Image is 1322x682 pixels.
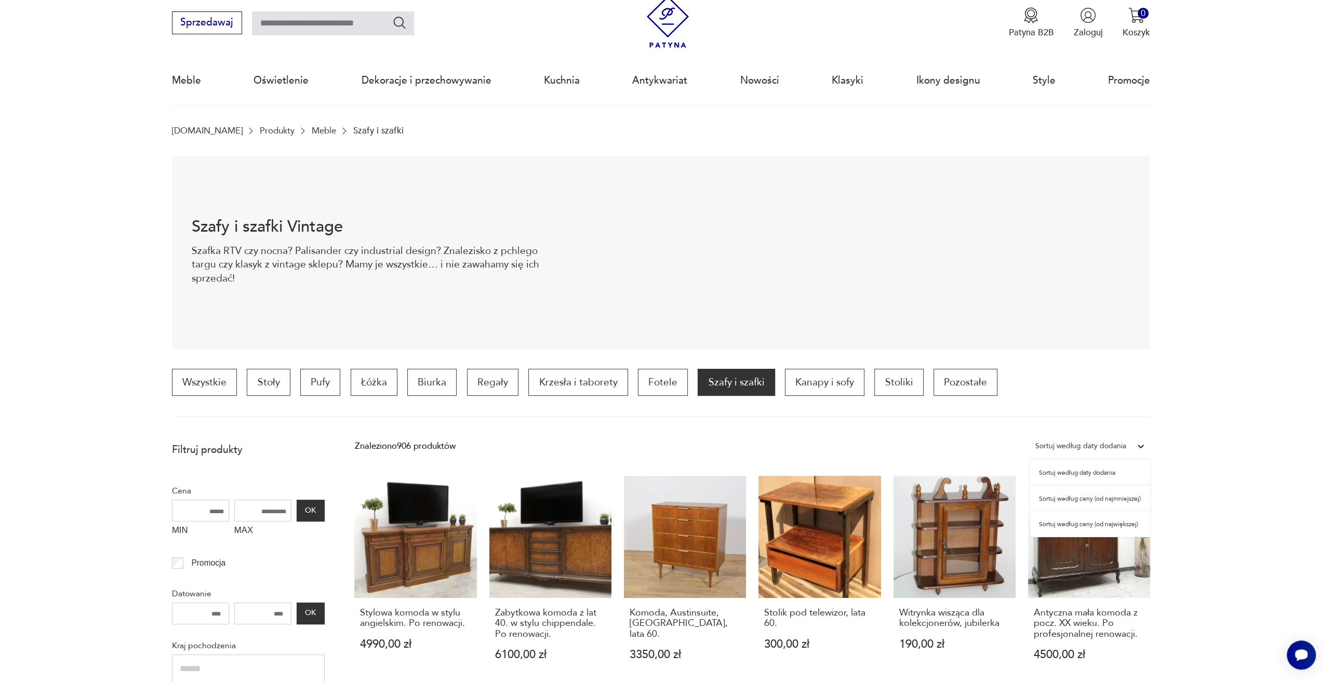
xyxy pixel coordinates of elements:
[360,639,471,650] p: 4990,00 zł
[544,57,580,104] a: Kuchnia
[172,443,325,457] p: Filtruj produkty
[172,521,229,541] label: MIN
[297,500,325,521] button: OK
[1287,640,1316,670] iframe: Smartsupp widget button
[1008,7,1053,38] a: Ikona medaluPatyna B2B
[297,603,325,624] button: OK
[1008,7,1053,38] button: Patyna B2B
[1123,7,1150,38] button: 0Koszyk
[1128,7,1144,23] img: Ikona koszyka
[467,369,518,396] a: Regały
[1023,7,1039,23] img: Ikona medalu
[234,521,291,541] label: MAX
[1108,57,1150,104] a: Promocje
[260,126,295,136] a: Produkty
[172,126,243,136] a: [DOMAIN_NAME]
[1074,7,1103,38] button: Zaloguj
[191,556,225,570] p: Promocja
[916,57,980,104] a: Ikony designu
[247,369,290,396] a: Stoły
[192,219,543,234] h1: Szafy i szafki Vintage
[172,19,242,28] a: Sprzedawaj
[172,57,201,104] a: Meble
[874,369,923,396] a: Stoliki
[1030,486,1150,512] div: Sortuj według ceny (od najmniejszej)
[832,57,863,104] a: Klasyki
[528,369,627,396] a: Krzesła i taborety
[1034,608,1145,639] h3: Antyczna mała komoda z pocz. XX wieku. Po profesjonalnej renowacji.
[192,244,543,285] p: Szafka RTV czy nocna? Palisander czy industrial design? Znalezisko z pchlego targu czy klasyk z v...
[785,369,864,396] a: Kanapy i sofy
[933,369,997,396] a: Pozostałe
[495,608,606,639] h3: Zabytkowa komoda z lat 40. w stylu chippendale. Po renowacji.
[1123,26,1150,38] p: Koszyk
[899,608,1010,629] h3: Witrynka wisząca dla kolekcjonerów, jubilerka
[172,11,242,34] button: Sprzedawaj
[630,608,741,639] h3: Komoda, Austinsuite, [GEOGRAPHIC_DATA], lata 60.
[1074,26,1103,38] p: Zaloguj
[312,126,336,136] a: Meble
[392,15,407,30] button: Szukaj
[253,57,309,104] a: Oświetlenie
[764,608,875,629] h3: Stolik pod telewizor, lata 60.
[407,369,457,396] a: Biurka
[1034,649,1145,660] p: 4500,00 zł
[698,369,774,396] a: Szafy i szafki
[1138,8,1149,19] div: 0
[1035,439,1126,453] div: Sortuj według daty dodania
[1008,26,1053,38] p: Patyna B2B
[172,369,237,396] a: Wszystkie
[764,639,875,650] p: 300,00 zł
[740,57,779,104] a: Nowości
[362,57,491,104] a: Dekoracje i przechowywanie
[354,439,455,453] div: Znaleziono 906 produktów
[1030,511,1150,537] div: Sortuj według ceny (od największej)
[300,369,340,396] a: Pufy
[1030,460,1150,486] div: Sortuj według daty dodania
[172,587,325,600] p: Datowanie
[630,649,741,660] p: 3350,00 zł
[899,639,1010,650] p: 190,00 zł
[353,126,404,136] p: Szafy i szafki
[638,369,688,396] a: Fotele
[172,484,325,498] p: Cena
[495,649,606,660] p: 6100,00 zł
[632,57,687,104] a: Antykwariat
[1033,57,1056,104] a: Style
[351,369,397,396] a: Łóżka
[1080,7,1096,23] img: Ikonka użytkownika
[360,608,471,629] h3: Stylowa komoda w stylu angielskim. Po renowacji.
[172,639,325,652] p: Kraj pochodzenia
